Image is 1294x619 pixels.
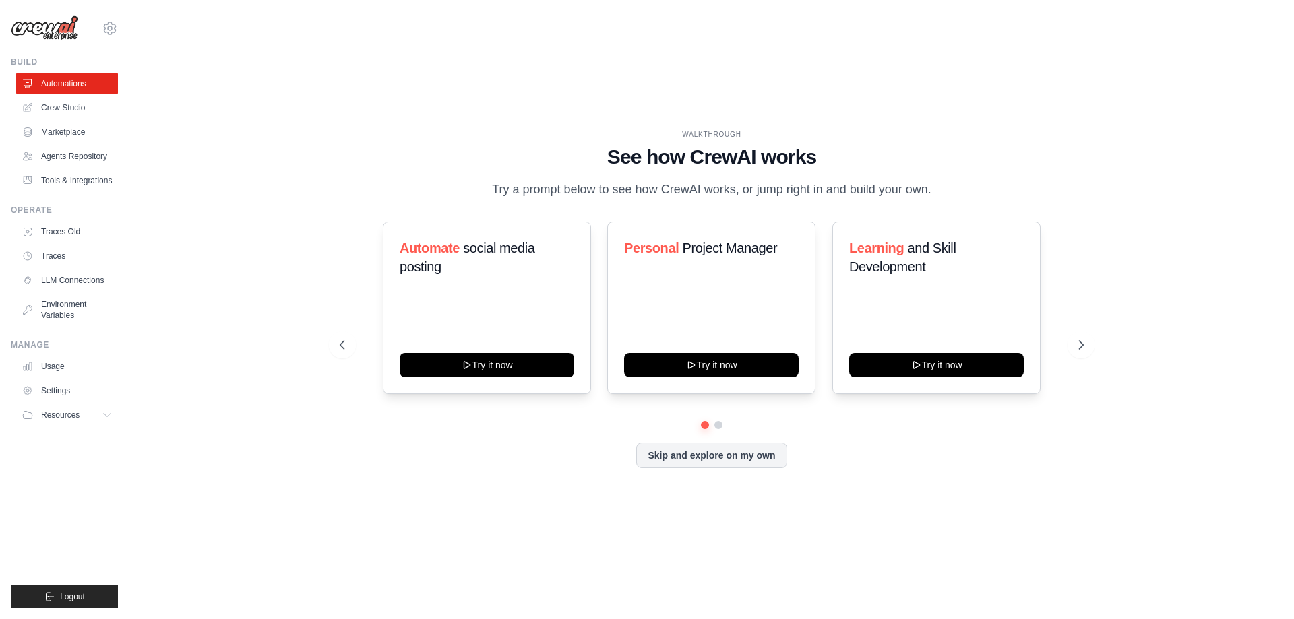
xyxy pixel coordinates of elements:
button: Logout [11,585,118,608]
div: Manage [11,339,118,350]
div: Operate [11,205,118,216]
img: Logo [11,15,78,41]
a: Agents Repository [16,145,118,167]
a: Settings [16,380,118,401]
button: Skip and explore on my own [636,443,787,468]
div: WALKTHROUGH [340,129,1084,139]
span: Personal [624,240,679,255]
span: and Skill Development [849,240,956,274]
span: social media posting [400,240,535,274]
a: Traces [16,245,118,267]
button: Try it now [849,353,1024,377]
button: Try it now [624,353,799,377]
span: Logout [60,591,85,602]
div: Build [11,57,118,67]
a: Automations [16,73,118,94]
a: Tools & Integrations [16,170,118,191]
span: Resources [41,410,80,420]
button: Try it now [400,353,574,377]
span: Learning [849,240,904,255]
h1: See how CrewAI works [340,145,1084,169]
button: Resources [16,404,118,426]
span: Project Manager [683,240,778,255]
a: Crew Studio [16,97,118,119]
a: Usage [16,356,118,377]
a: Traces Old [16,221,118,242]
a: Marketplace [16,121,118,143]
span: Automate [400,240,460,255]
p: Try a prompt below to see how CrewAI works, or jump right in and build your own. [485,180,938,199]
a: LLM Connections [16,269,118,291]
a: Environment Variables [16,294,118,326]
